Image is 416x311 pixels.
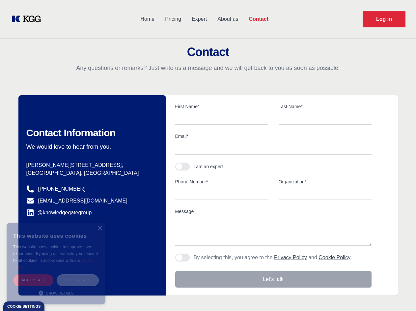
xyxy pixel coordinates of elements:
[13,290,99,296] div: Show details
[11,14,46,24] a: KOL Knowledge Platform: Talk to Key External Experts (KEE)
[13,274,53,286] div: Accept all
[26,209,92,217] a: @knowledgegategroup
[57,274,99,286] div: Decline all
[243,11,274,28] a: Contact
[363,11,405,27] a: Request Demo
[274,255,307,260] a: Privacy Policy
[279,178,372,185] label: Organization*
[279,103,372,110] label: Last Name*
[8,64,408,72] p: Any questions or remarks? Just write us a message and we will get back to you as soon as possible!
[38,185,86,193] a: [PHONE_NUMBER]
[26,161,155,169] p: [PERSON_NAME][STREET_ADDRESS],
[38,197,127,205] a: [EMAIL_ADDRESS][DOMAIN_NAME]
[175,208,372,215] label: Message
[383,279,416,311] iframe: Chat Widget
[175,271,372,288] button: Let's talk
[26,127,155,139] h2: Contact Information
[135,11,160,28] a: Home
[160,11,186,28] a: Pricing
[212,11,243,28] a: About us
[319,255,350,260] a: Cookie Policy
[8,46,408,59] h2: Contact
[7,305,41,308] div: Cookie settings
[13,228,99,244] div: This website uses cookies
[194,254,352,262] p: By selecting this, you agree to the and .
[186,11,212,28] a: Expert
[194,163,223,170] div: I am an expert
[13,245,98,263] span: This website uses cookies to improve user experience. By using our website you consent to all coo...
[26,143,155,151] p: We would love to hear from you.
[175,133,372,140] label: Email*
[97,226,102,231] div: Close
[175,178,268,185] label: Phone Number*
[13,259,94,269] a: Cookie Policy
[175,103,268,110] label: First Name*
[46,291,74,295] span: Show details
[26,169,155,177] p: [GEOGRAPHIC_DATA], [GEOGRAPHIC_DATA]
